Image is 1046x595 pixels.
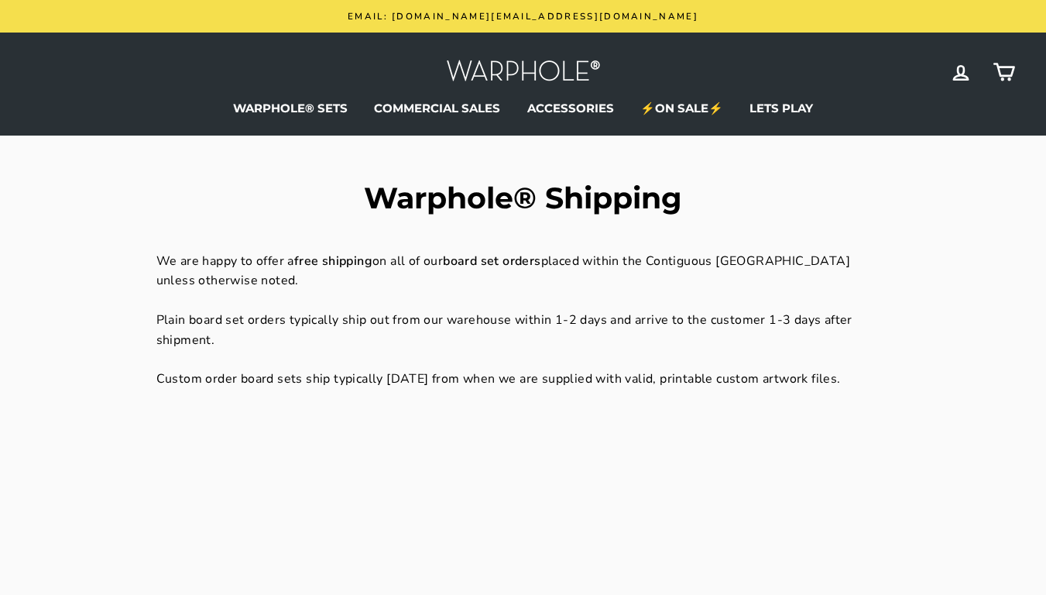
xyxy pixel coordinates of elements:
span: Email: [DOMAIN_NAME][EMAIL_ADDRESS][DOMAIN_NAME] [348,10,698,22]
p: We are happy to offer a on all of our placed within the Contiguous [GEOGRAPHIC_DATA] unless other... [156,252,890,291]
a: Email: [DOMAIN_NAME][EMAIL_ADDRESS][DOMAIN_NAME] [35,8,1011,25]
strong: free shipping [294,253,372,270]
a: LETS PLAY [738,97,825,120]
p: Plain board set orders typically ship out from our warehouse within 1-2 days and arrive to the cu... [156,311,890,350]
a: COMMERCIAL SALES [362,97,512,120]
h1: Warphole® Shipping [156,184,890,213]
a: WARPHOLE® SETS [221,97,359,120]
strong: board set orders [443,253,540,270]
p: Custom order board sets ship typically [DATE] from when we are supplied with valid, printable cus... [156,370,890,390]
a: ACCESSORIES [516,97,626,120]
a: ⚡ON SALE⚡ [629,97,735,120]
img: Warphole [446,56,601,89]
ul: Primary [31,97,1015,120]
